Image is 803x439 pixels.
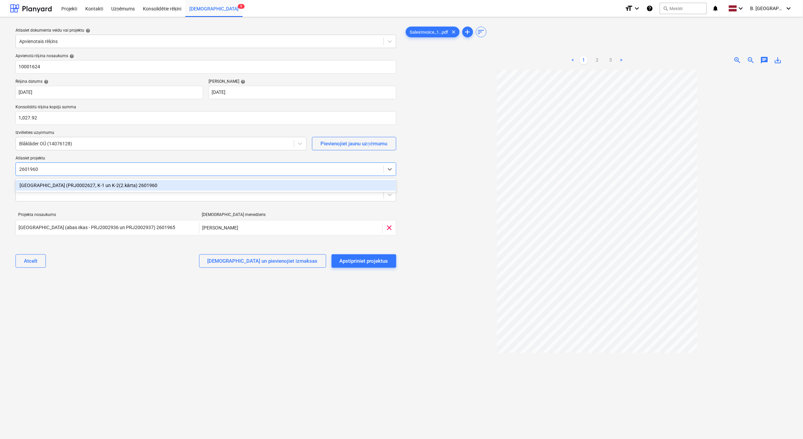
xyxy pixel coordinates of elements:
[321,139,388,148] div: Pievienojiet jaunu uzņēmumu
[19,225,175,230] div: [GEOGRAPHIC_DATA] (abas ēkas - PRJ2002936 un PRJ2002937) 2601965
[18,212,196,217] div: Projekta nosaukums
[340,257,388,265] div: Apstipriniet projektus
[199,254,326,268] button: [DEMOGRAPHIC_DATA] un pievienojiet izmaksas
[406,30,453,35] span: SalesInvoice_1...pdf
[16,180,396,191] div: [GEOGRAPHIC_DATA] (PRJ0002627, K-1 un K-2(2.kārta) 2601960
[16,156,396,162] p: Atlasiet projektu
[663,6,668,11] span: search
[16,105,396,111] p: Konsolidētā rēķina kopējā summa
[16,53,396,59] div: Apvienotā rēķina nosaukums
[16,130,307,137] p: Izvēlieties uzņēmumu
[16,86,203,99] input: Rēķina datums nav norādīts
[785,4,793,12] i: keyboard_arrow_down
[617,56,625,64] a: Next page
[16,28,396,33] div: Atlasiet dokumenta veidu vai projektu
[761,56,769,64] span: chat
[569,56,577,64] a: Previous page
[332,254,396,268] button: Apstipriniet projektus
[239,79,245,84] span: help
[208,257,318,265] div: [DEMOGRAPHIC_DATA] un pievienojiet izmaksas
[238,4,245,9] span: 9
[202,212,380,217] div: [DEMOGRAPHIC_DATA] menedžeris
[477,28,485,36] span: sort
[633,4,641,12] i: keyboard_arrow_down
[199,222,382,233] div: [PERSON_NAME]
[16,111,396,125] input: Konsolidētā rēķina kopējā summa
[464,28,472,36] span: add
[16,79,203,84] div: Rēķina datums
[734,56,742,64] span: zoom_in
[450,28,458,36] span: clear
[625,4,633,12] i: format_size
[660,3,707,14] button: Meklēt
[580,56,588,64] a: Page 1 is your current page
[747,56,755,64] span: zoom_out
[16,180,396,191] div: Tumes iela (PRJ0002627, K-1 un K-2(2.kārta) 2601960
[774,56,782,64] span: save_alt
[406,27,460,37] div: SalesInvoice_1...pdf
[607,56,615,64] a: Page 3
[42,79,49,84] span: help
[712,4,719,12] i: notifications
[385,224,394,232] span: clear
[737,4,745,12] i: keyboard_arrow_down
[312,137,396,150] button: Pievienojiet jaunu uzņēmumu
[68,54,74,59] span: help
[209,79,396,84] div: [PERSON_NAME]
[769,407,803,439] iframe: Chat Widget
[16,60,396,74] input: Apvienotā rēķina nosaukums
[16,254,46,268] button: Atcelt
[646,4,653,12] i: Zināšanu pamats
[209,86,396,99] input: Izpildes datums nav norādīts
[24,257,37,265] div: Atcelt
[750,6,784,11] span: B. [GEOGRAPHIC_DATA]
[84,28,90,33] span: help
[593,56,601,64] a: Page 2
